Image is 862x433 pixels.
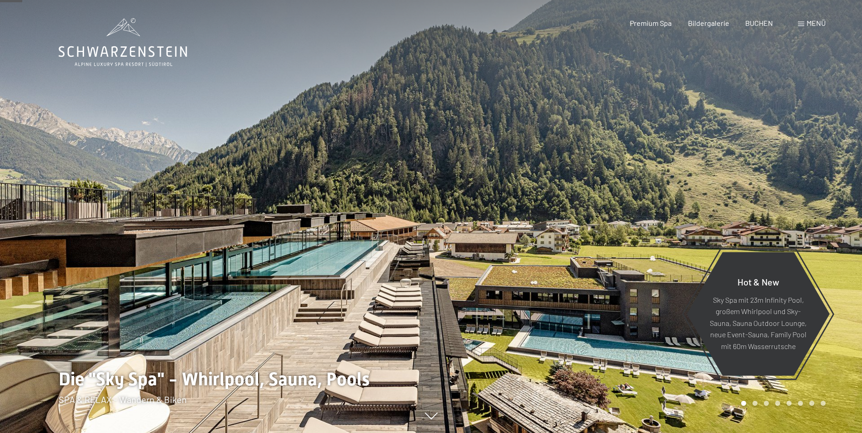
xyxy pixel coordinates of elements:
div: Carousel Page 8 [821,401,826,406]
div: Carousel Page 3 [764,401,769,406]
a: Bildergalerie [688,19,729,27]
div: Carousel Page 6 [798,401,803,406]
p: Sky Spa mit 23m Infinity Pool, großem Whirlpool und Sky-Sauna, Sauna Outdoor Lounge, neue Event-S... [709,294,807,352]
span: Hot & New [737,276,779,287]
span: Menü [807,19,826,27]
div: Carousel Page 2 [752,401,757,406]
a: Premium Spa [630,19,672,27]
div: Carousel Page 7 [809,401,814,406]
div: Carousel Page 5 [787,401,792,406]
a: Hot & New Sky Spa mit 23m Infinity Pool, großem Whirlpool und Sky-Sauna, Sauna Outdoor Lounge, ne... [686,251,830,376]
a: BUCHEN [745,19,773,27]
div: Carousel Pagination [738,401,826,406]
div: Carousel Page 4 [775,401,780,406]
div: Carousel Page 1 (Current Slide) [741,401,746,406]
